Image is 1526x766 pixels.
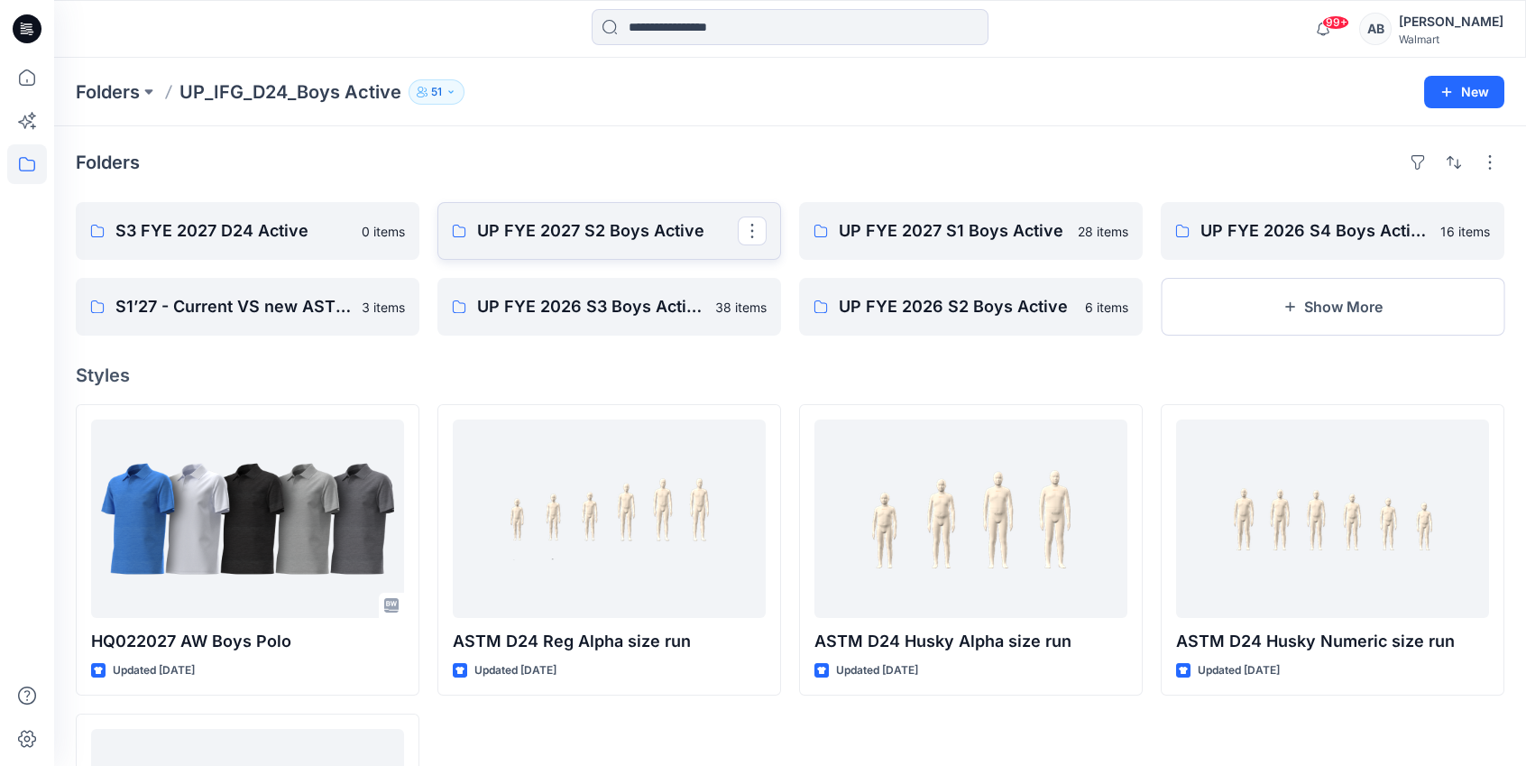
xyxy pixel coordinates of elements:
p: UP FYE 2026 S2 Boys Active [839,294,1074,319]
p: 6 items [1085,298,1128,317]
button: Show More [1161,278,1504,336]
button: 51 [409,79,464,105]
p: 51 [431,82,442,102]
p: 28 items [1078,222,1128,241]
p: 3 items [362,298,405,317]
a: HQ022027 AW Boys Polo [91,420,404,618]
p: HQ022027 AW Boys Polo [91,629,404,654]
p: 16 items [1440,222,1490,241]
a: S3 FYE 2027 D24 Active0 items [76,202,419,260]
a: ASTM D24 Husky Numeric size run [1176,420,1489,618]
p: 38 items [715,298,767,317]
p: UP FYE 2026 S3 Boys Active [477,294,704,319]
p: Updated [DATE] [474,661,556,680]
a: ASTM D24 Husky Alpha size run [814,420,1127,618]
a: UP FYE 2027 S1 Boys Active28 items [799,202,1143,260]
p: Updated [DATE] [836,661,918,680]
div: [PERSON_NAME] [1399,11,1503,32]
p: ASTM D24 Husky Alpha size run [814,629,1127,654]
p: UP FYE 2026 S4 Boys Active [1200,218,1429,244]
a: S1’27 - Current VS new ASTM comparison3 items [76,278,419,336]
p: S3 FYE 2027 D24 Active [115,218,351,244]
p: ASTM D24 Reg Alpha size run [453,629,766,654]
a: ASTM D24 Reg Alpha size run [453,420,766,618]
p: 0 items [362,222,405,241]
span: 99+ [1322,15,1349,30]
h4: Folders [76,152,140,173]
a: Folders [76,79,140,105]
p: UP FYE 2027 S2 Boys Active [477,218,738,244]
button: New [1424,76,1504,108]
p: ASTM D24 Husky Numeric size run [1176,629,1489,654]
a: UP FYE 2027 S2 Boys Active [437,202,781,260]
div: AB [1359,13,1392,45]
div: Walmart [1399,32,1503,46]
p: S1’27 - Current VS new ASTM comparison [115,294,351,319]
a: UP FYE 2026 S4 Boys Active16 items [1161,202,1504,260]
a: UP FYE 2026 S2 Boys Active6 items [799,278,1143,336]
h4: Styles [76,365,1504,386]
p: Updated [DATE] [1198,661,1280,680]
p: UP_IFG_D24_Boys Active [179,79,401,105]
a: UP FYE 2026 S3 Boys Active38 items [437,278,781,336]
p: UP FYE 2027 S1 Boys Active [839,218,1067,244]
p: Updated [DATE] [113,661,195,680]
